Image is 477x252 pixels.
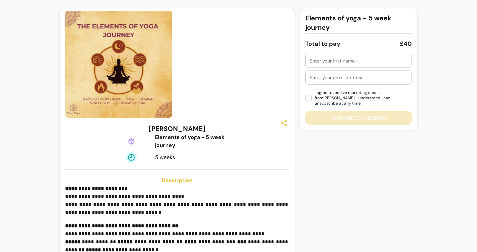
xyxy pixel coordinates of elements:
[155,133,228,149] div: Elements of yoga - 5 week journey
[149,124,205,133] h3: [PERSON_NAME]
[155,153,206,161] div: 5 weeks
[400,39,412,48] div: £40
[305,39,340,48] div: Total to pay
[310,57,408,64] input: Enter your first name
[310,74,408,81] input: Enter your email address
[305,13,412,32] h3: Elements of yoga - 5 week journey
[65,176,289,184] h3: Description
[65,11,172,118] img: https://d3pz9znudhj10h.cloudfront.net/8d9b5c95-3630-4715-9c8d-f5b08d609eef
